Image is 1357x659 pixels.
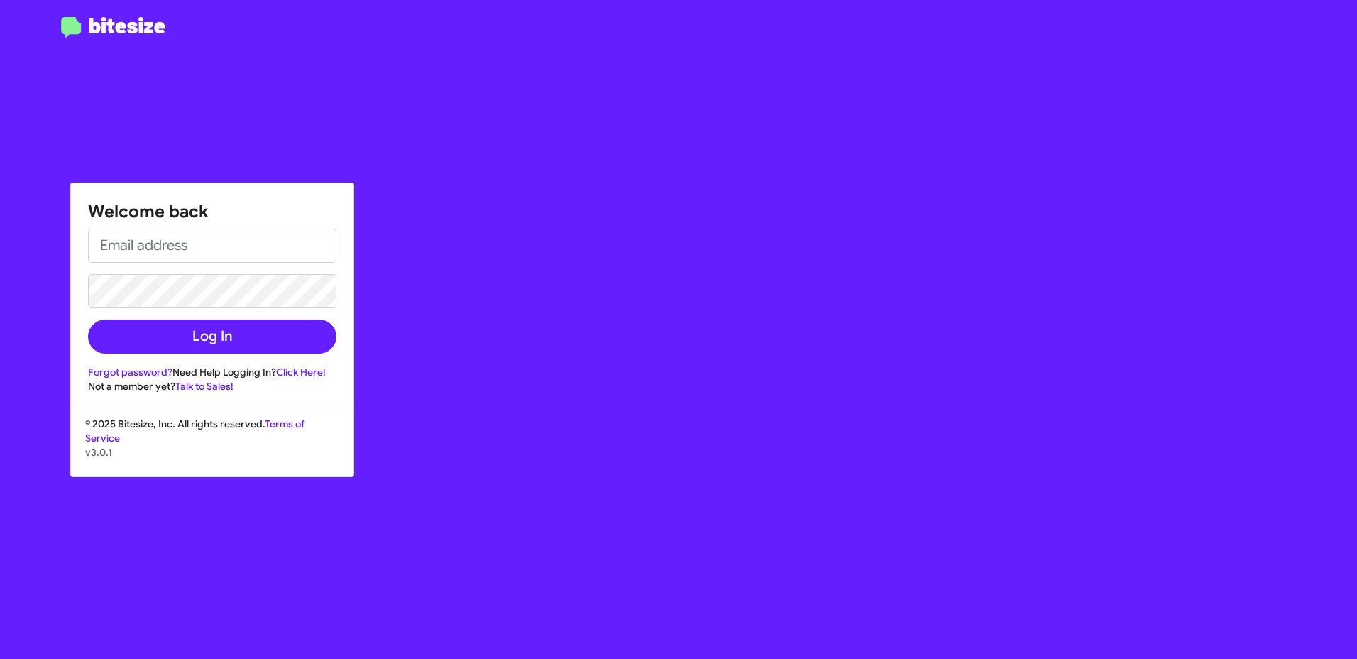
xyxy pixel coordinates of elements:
p: v3.0.1 [85,445,339,459]
div: Not a member yet? [88,379,336,393]
div: © 2025 Bitesize, Inc. All rights reserved. [71,417,353,476]
a: Terms of Service [85,418,304,445]
div: Need Help Logging In? [88,365,336,379]
a: Forgot password? [88,366,172,378]
h1: Welcome back [88,200,336,223]
button: Log In [88,320,336,354]
a: Click Here! [276,366,326,378]
a: Talk to Sales! [175,380,234,393]
input: Email address [88,229,336,263]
